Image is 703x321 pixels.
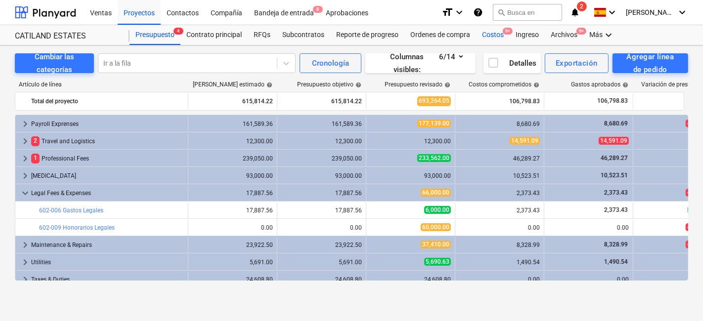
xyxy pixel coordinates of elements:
a: Costos9+ [476,25,510,45]
div: Total del proyecto [31,93,184,109]
div: Taxes & Duties [31,272,184,287]
div: Más [583,25,620,45]
span: 9+ [576,28,586,35]
span: 9+ [503,28,513,35]
div: Professional Fees [31,151,184,166]
div: 106,798.83 [459,93,540,109]
div: 615,814.22 [192,93,273,109]
span: keyboard_arrow_right [19,239,31,251]
div: 0.00 [459,224,540,231]
div: 10,523.51 [459,172,540,179]
button: Exportación [545,53,609,73]
div: 8,328.99 [459,241,540,248]
div: Archivos [545,25,583,45]
div: 24,608.80 [370,276,451,283]
span: search [497,8,505,16]
div: 12,300.00 [370,138,451,145]
span: 2,373.43 [603,189,629,196]
span: 66,000.00 [421,189,451,197]
span: 1,490.54 [603,258,629,265]
div: Cambiar las categorías [27,50,82,77]
div: 0.00 [192,224,273,231]
button: Detalles [483,53,541,73]
div: Cronología [312,57,349,70]
span: keyboard_arrow_right [19,135,31,147]
a: 602-009 Honorarios Legales [39,224,115,231]
i: keyboard_arrow_down [606,6,618,18]
a: Ingreso [510,25,545,45]
button: Cambiar las categorías [15,53,94,73]
span: 177,139.00 [417,120,451,127]
span: 5,690.63 [424,258,451,266]
div: 24,608.80 [192,276,273,283]
button: Agregar línea de pedido [613,53,688,73]
div: 17,887.56 [281,190,362,197]
span: 6,000.00 [424,206,451,214]
div: Travel and Logistics [31,133,184,149]
div: 12,300.00 [281,138,362,145]
div: RFQs [248,25,276,45]
span: 46,289.27 [600,155,629,161]
div: 1,490.54 [459,259,540,266]
a: 602-006 Gastos Legales [39,207,103,214]
span: 106,798.83 [596,97,629,105]
div: 0.00 [548,224,629,231]
div: 46,289.27 [459,155,540,162]
div: Costos comprometidos [469,81,539,88]
div: Agregar línea de pedido [623,50,677,77]
div: 161,589.36 [281,120,362,127]
button: Cronología [300,53,361,73]
div: [PERSON_NAME] estimado [193,81,272,88]
div: Detalles [487,57,536,70]
div: Artículo de línea [15,81,188,88]
div: 239,050.00 [192,155,273,162]
div: 8,680.69 [459,120,540,127]
div: 17,887.56 [192,207,273,214]
a: Ordenes de compra [404,25,476,45]
span: 2 [577,1,587,11]
div: CATILAND ESTATES [15,31,118,41]
a: Contrato principal [180,25,248,45]
span: 8,680.69 [603,120,629,127]
span: keyboard_arrow_right [19,153,31,164]
span: 4 [174,28,183,35]
div: 24,608.80 [281,276,362,283]
span: help [531,82,539,88]
div: Legal Fees & Expenses [31,185,184,201]
span: 2,373.43 [603,206,629,213]
i: notifications [570,6,580,18]
div: 239,050.00 [281,155,362,162]
span: 37,410.00 [421,241,451,248]
div: 2,373.43 [459,207,540,214]
div: 0.00 [459,276,540,283]
div: Presupuesto [130,25,180,45]
i: format_size [441,6,453,18]
span: 8,328.99 [603,241,629,248]
button: Busca en [493,4,562,21]
span: keyboard_arrow_right [19,256,31,268]
span: 693,264.05 [417,96,451,106]
div: 2,373.43 [459,190,540,197]
i: keyboard_arrow_down [453,6,465,18]
div: Costos [476,25,510,45]
span: help [620,82,628,88]
div: 5,691.00 [281,259,362,266]
span: keyboard_arrow_right [19,274,31,285]
a: Archivos9+ [545,25,583,45]
span: keyboard_arrow_right [19,170,31,182]
div: 17,887.56 [192,190,273,197]
span: 233,562.00 [417,154,451,162]
div: 161,589.36 [192,120,273,127]
a: Reporte de progreso [330,25,404,45]
span: 14,591.09 [599,137,629,145]
div: 93,000.00 [281,172,362,179]
i: keyboard_arrow_down [676,6,688,18]
i: keyboard_arrow_down [603,29,615,41]
span: help [264,82,272,88]
span: 2 [31,136,40,146]
div: 0.00 [281,224,362,231]
div: [MEDICAL_DATA] [31,168,184,184]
